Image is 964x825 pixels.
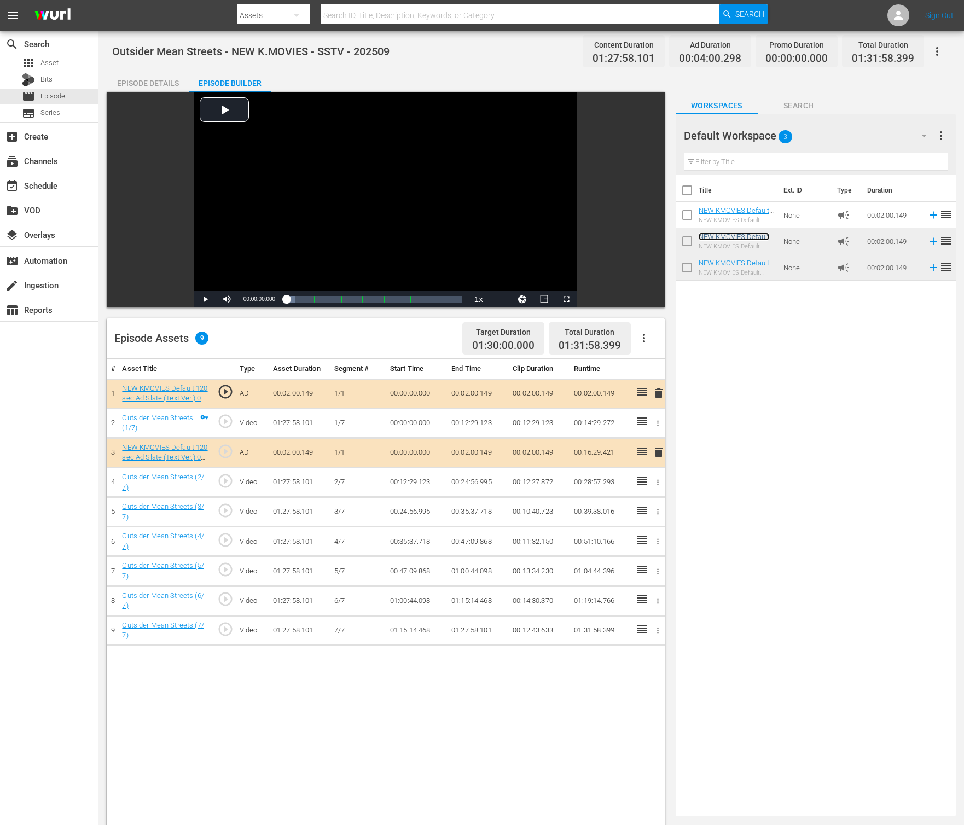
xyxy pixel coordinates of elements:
span: play_circle_outline [217,621,234,637]
th: Segment # [330,359,386,379]
button: Jump To Time [512,291,533,307]
svg: Add to Episode [927,209,939,221]
a: Outsider Mean Streets (3/7) [122,502,204,521]
span: Ad [837,208,850,222]
span: 01:31:58.399 [852,53,914,65]
svg: Add to Episode [927,235,939,247]
a: Sign Out [925,11,954,20]
td: 00:02:00.149 [269,379,330,408]
td: 01:15:14.468 [386,615,447,645]
a: NEW KMOVIES Default 120sec Ad Slate (Text Ver.) 02_ed [699,233,769,257]
a: Outsider Mean Streets (1/7) [122,414,193,432]
div: Promo Duration [765,37,828,53]
span: Outsider Mean Streets - NEW K.MOVIES - SSTV - 202509 [112,45,390,58]
td: Video [235,615,269,645]
span: Overlays [5,229,19,242]
img: ans4CAIJ8jUAAAAAAAAAAAAAAAAAAAAAAAAgQb4GAAAAAAAAAAAAAAAAAAAAAAAAJMjXAAAAAAAAAAAAAAAAAAAAAAAAgAT5G... [26,3,79,28]
td: 4/7 [330,527,386,556]
span: delete [652,387,665,400]
span: menu [7,9,20,22]
td: 1/1 [330,379,386,408]
button: Episode Builder [189,70,271,92]
span: 00:00:00.000 [765,53,828,65]
td: 8 [107,586,118,615]
a: NEW KMOVIES Default 120sec Ad Slate (Text Ver.) 03_ed [699,206,774,231]
span: 01:31:58.399 [559,339,621,352]
th: Title [699,175,777,206]
div: Episode Details [107,70,189,96]
span: Series [22,107,35,120]
span: play_circle_outline [217,473,234,489]
a: NEW KMOVIES Default 120sec Ad Slate (Text Ver.) 01_ed [122,384,208,413]
span: Workspaces [676,99,758,113]
a: Outsider Mean Streets (6/7) [122,591,204,610]
td: 00:28:57.293 [570,468,631,497]
td: 2 [107,408,118,438]
td: 01:00:44.098 [386,586,447,615]
button: Play [194,291,216,307]
td: 5/7 [330,556,386,586]
td: Video [235,556,269,586]
th: End Time [447,359,508,379]
td: 01:27:58.101 [269,497,330,527]
span: play_circle_outline [217,443,234,460]
td: 01:27:58.101 [269,468,330,497]
span: play_circle_outline [217,502,234,519]
span: Episode [22,90,35,103]
button: delete [652,386,665,402]
span: play_circle_outline [217,532,234,548]
td: 00:14:30.370 [508,586,570,615]
div: Total Duration [852,37,914,53]
td: 7/7 [330,615,386,645]
span: play_circle_outline [217,561,234,578]
div: NEW KMOVIES Default 120sec Ad Slate (Text Ver.) 02_ed [699,243,775,250]
td: 00:24:56.995 [447,468,508,497]
td: 00:11:32.150 [508,527,570,556]
td: None [779,254,833,281]
td: 3/7 [330,497,386,527]
th: Ext. ID [777,175,831,206]
span: 01:30:00.000 [472,340,535,352]
div: Bits [22,73,35,86]
td: 01:27:58.101 [269,527,330,556]
div: Target Duration [472,324,535,340]
td: 01:27:58.101 [269,556,330,586]
div: Ad Duration [679,37,741,53]
td: 6 [107,527,118,556]
span: Channels [5,155,19,168]
th: Start Time [386,359,447,379]
span: 9 [195,332,208,345]
td: 01:27:58.101 [269,586,330,615]
td: 2/7 [330,468,386,497]
td: 1/1 [330,438,386,467]
td: 00:02:00.149 [447,438,508,467]
span: VOD [5,204,19,217]
span: Asset [40,57,59,68]
td: Video [235,497,269,527]
span: Search [5,38,19,51]
span: Series [40,107,60,118]
td: 00:00:00.000 [386,438,447,467]
td: 00:13:34.230 [508,556,570,586]
span: play_circle_outline [217,413,234,429]
td: 00:12:29.123 [447,408,508,438]
td: 00:14:29.272 [570,408,631,438]
span: Bits [40,74,53,85]
td: 00:02:00.149 [447,379,508,408]
span: Ad [837,235,850,248]
button: Mute [216,291,238,307]
span: play_circle_outline [217,384,234,400]
th: # [107,359,118,379]
td: 01:04:44.396 [570,556,631,586]
td: 00:12:29.123 [386,468,447,497]
div: Total Duration [559,324,621,340]
td: Video [235,408,269,438]
span: 3 [779,125,792,148]
td: 01:27:58.101 [269,615,330,645]
td: 7 [107,556,118,586]
td: AD [235,379,269,408]
td: 00:35:37.718 [447,497,508,527]
span: Search [758,99,840,113]
button: Picture-in-Picture [533,291,555,307]
td: 01:00:44.098 [447,556,508,586]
